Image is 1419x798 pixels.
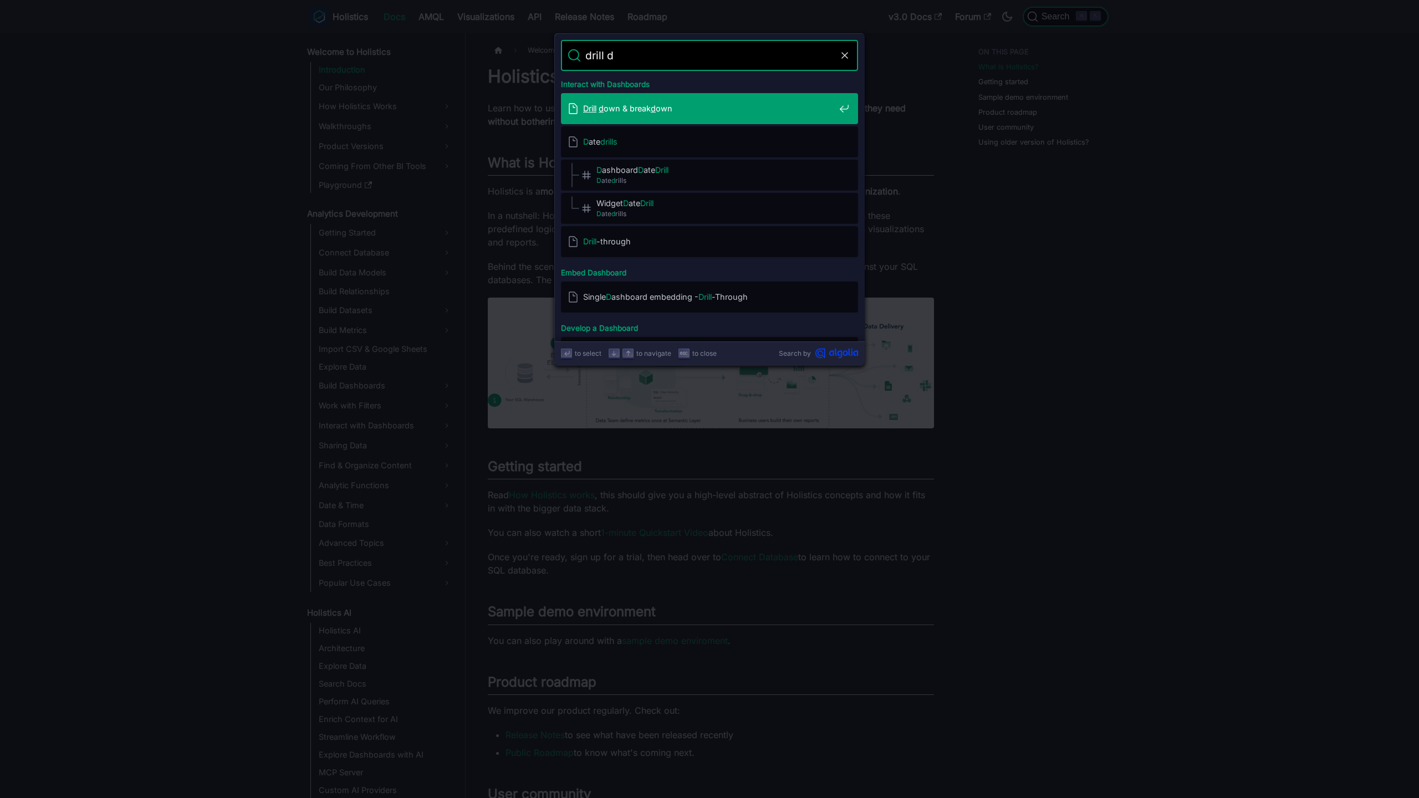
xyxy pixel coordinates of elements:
div: Develop a Dashboard [559,315,860,337]
span: to select [575,348,601,359]
input: Search docs [581,40,838,71]
span: ate rills [596,208,835,219]
a: SingleDashboard embedding -Drill-Through [561,282,858,313]
mark: D [596,209,601,218]
mark: Drill [655,165,668,175]
mark: Drill [583,237,596,246]
span: Widget ate ​ [596,198,835,208]
span: ate [583,136,835,147]
span: -through [583,236,835,247]
mark: d [651,104,656,113]
a: DashboardDateDrill​Datedrills [561,160,858,191]
mark: d [611,176,615,185]
svg: Arrow down [610,349,618,357]
span: ashboard ate ​ [596,165,835,175]
mark: Drill [698,292,712,301]
svg: Escape key [680,349,688,357]
a: Datedrills [561,126,858,157]
mark: D [623,198,629,208]
span: own & break own [583,103,835,114]
svg: Arrow up [624,349,632,357]
span: Single ashboard embedding - -Through [583,291,835,302]
svg: Algolia [815,348,858,359]
mark: Drill [640,198,654,208]
span: to navigate [636,348,671,359]
svg: Enter key [563,349,571,357]
mark: D [596,176,601,185]
mark: D [596,165,602,175]
span: Search by [779,348,811,359]
button: Clear the query [838,49,851,62]
span: ate rills [596,175,835,186]
mark: d [611,209,615,218]
a: Drill down & breakdown [561,93,858,124]
a: Search byAlgolia [779,348,858,359]
mark: D [638,165,644,175]
a: Set upDrill-throughs in your report [561,337,858,368]
mark: Drill [583,104,596,113]
span: to close [692,348,717,359]
a: WidgetDateDrill​Datedrills [561,193,858,224]
a: Drill-through [561,226,858,257]
div: Embed Dashboard [559,259,860,282]
div: Interact with Dashboards [559,71,860,93]
mark: drills [600,137,617,146]
mark: D [606,292,611,301]
mark: D [583,137,589,146]
mark: d [599,104,604,113]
